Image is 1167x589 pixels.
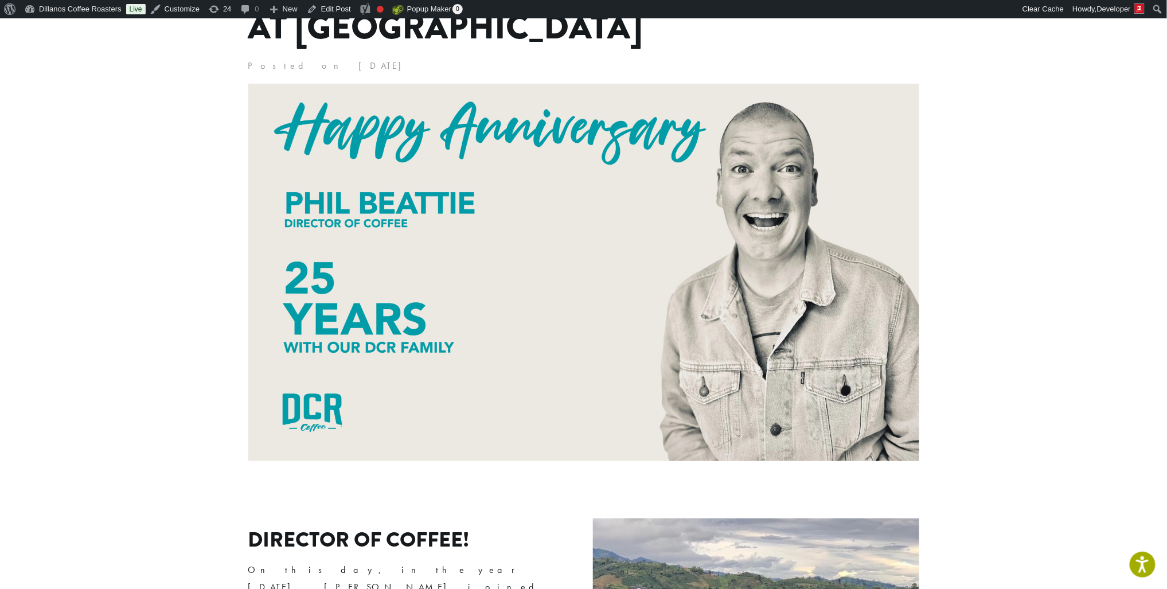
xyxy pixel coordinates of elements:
span: Developer [1097,5,1131,13]
span: 0 [452,4,463,14]
a: Live [126,4,146,14]
p: Posted on [DATE] [248,57,919,75]
h2: Director of Coffee! [248,528,575,552]
div: Focus keyphrase not set [377,6,384,13]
